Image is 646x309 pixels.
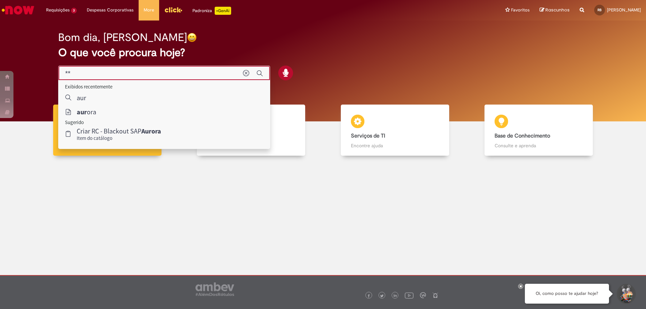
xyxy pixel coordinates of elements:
[46,7,70,13] span: Requisições
[35,105,179,156] a: Tirar dúvidas Tirar dúvidas com Lupi Assist e Gen Ai
[323,105,467,156] a: Serviços de TI Encontre ajuda
[467,105,611,156] a: Base de Conhecimento Consulte e aprenda
[607,7,641,13] span: [PERSON_NAME]
[405,291,414,300] img: logo_footer_youtube.png
[495,132,550,139] b: Base de Conhecimento
[71,8,77,13] span: 3
[1,3,35,17] img: ServiceNow
[432,292,438,298] img: logo_footer_naosei.png
[192,7,231,15] div: Padroniza
[187,33,197,42] img: happy-face.png
[525,284,609,304] div: Oi, como posso te ajudar hoje?
[351,142,439,149] p: Encontre ajuda
[351,132,385,139] b: Serviços de TI
[394,294,397,298] img: logo_footer_linkedin.png
[87,7,134,13] span: Despesas Corporativas
[598,8,602,12] span: RB
[144,7,154,13] span: More
[545,7,570,13] span: Rascunhos
[58,32,187,43] h2: Bom dia, [PERSON_NAME]
[195,282,234,296] img: logo_footer_ambev_rotulo_gray.png
[495,142,583,149] p: Consulte e aprenda
[164,5,182,15] img: click_logo_yellow_360x200.png
[540,7,570,13] a: Rascunhos
[616,284,636,304] button: Iniciar Conversa de Suporte
[58,47,588,59] h2: O que você procura hoje?
[367,294,370,298] img: logo_footer_facebook.png
[511,7,530,13] span: Favoritos
[215,7,231,15] p: +GenAi
[380,294,384,298] img: logo_footer_twitter.png
[420,292,426,298] img: logo_footer_workplace.png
